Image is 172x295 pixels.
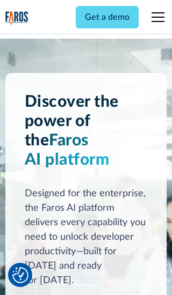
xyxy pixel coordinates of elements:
a: home [5,11,28,26]
a: Get a demo [76,6,139,28]
div: menu [145,4,167,30]
button: Cookie Settings [12,267,28,283]
h1: Discover the power of the [25,92,148,169]
div: Designed for the enterprise, the Faros AI platform delivers every capability you need to unlock d... [25,187,148,288]
span: Faros AI platform [25,132,110,168]
img: Revisit consent button [12,267,28,283]
img: Logo of the analytics and reporting company Faros. [5,11,28,26]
